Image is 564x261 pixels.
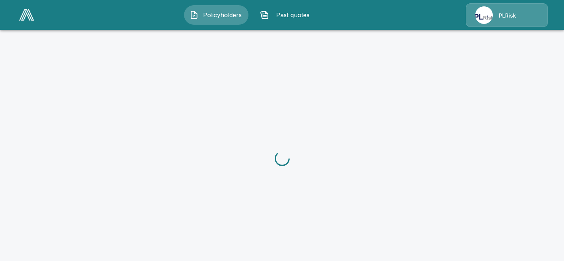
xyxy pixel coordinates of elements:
[184,5,248,25] button: Policyholders IconPolicyholders
[466,3,548,27] a: Agency IconPLRisk
[19,9,34,21] img: AA Logo
[260,10,269,19] img: Past quotes Icon
[475,6,493,24] img: Agency Icon
[499,12,516,19] p: PLRisk
[254,5,319,25] button: Past quotes IconPast quotes
[190,10,199,19] img: Policyholders Icon
[202,10,243,19] span: Policyholders
[272,10,313,19] span: Past quotes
